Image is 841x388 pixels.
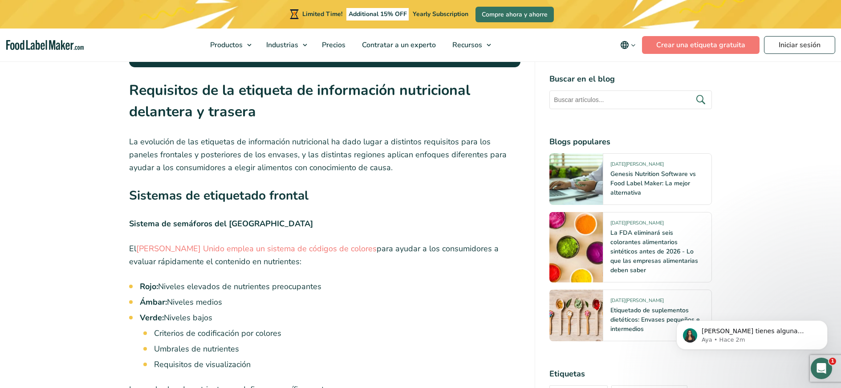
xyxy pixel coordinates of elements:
li: Requisitos de visualización [154,359,521,371]
p: La evolución de las etiquetas de información nutricional ha dado lugar a distintos requisitos par... [129,135,521,174]
span: [DATE][PERSON_NAME] [610,297,664,307]
strong: Sistema de semáforos del [GEOGRAPHIC_DATA] [129,218,313,229]
span: Precios [319,40,346,50]
iframe: Intercom notifications mensaje [663,302,841,364]
iframe: Intercom live chat [811,358,832,379]
a: Genesis Nutrition Software vs Food Label Maker: La mejor alternativa [610,170,696,197]
span: Yearly Subscription [413,10,468,18]
a: Productos [202,29,256,61]
span: [DATE][PERSON_NAME] [610,220,664,230]
span: Productos [207,40,244,50]
span: 1 [829,358,836,365]
li: Niveles elevados de nutrientes preocupantes [140,281,521,293]
span: Contratar a un experto [359,40,437,50]
a: Iniciar sesión [764,36,835,54]
span: [DATE][PERSON_NAME] [610,161,664,171]
li: Niveles bajos [140,312,521,371]
h4: Blogs populares [549,136,712,148]
span: Additional 15% OFF [346,8,409,20]
strong: Verde: [140,312,164,323]
a: Precios [314,29,352,61]
h4: Etiquetas [549,368,712,380]
strong: Rojo: [140,281,158,292]
a: Recursos [444,29,496,61]
a: [PERSON_NAME] Unido emplea un sistema de códigos de colores [136,243,377,254]
li: Niveles medios [140,296,521,308]
strong: Requisitos de la etiqueta de información nutricional delantera y trasera [129,81,470,121]
h4: Buscar en el blog [549,73,712,85]
a: Compre ahora y ahorre [475,7,554,22]
span: Limited Time! [302,10,342,18]
span: Recursos [450,40,483,50]
a: Industrias [258,29,312,61]
strong: Ámbar: [140,297,167,307]
span: Industrias [264,40,299,50]
a: La FDA eliminará seis colorantes alimentarios sintéticos antes de 2026 - Lo que las empresas alim... [610,229,698,274]
input: Buscar artículos... [549,90,712,109]
p: El para ayudar a los consumidores a evaluar rápidamente el contenido en nutrientes: [129,242,521,268]
li: Umbrales de nutrientes [154,343,521,355]
a: Contratar a un experto [354,29,442,61]
strong: Sistemas de etiquetado frontal [129,187,309,204]
li: Criterios de codificación por colores [154,327,521,339]
a: Crear una etiqueta gratuita [642,36,760,54]
a: Etiquetado de suplementos dietéticos: Envases pequeños e intermedios [610,306,700,333]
